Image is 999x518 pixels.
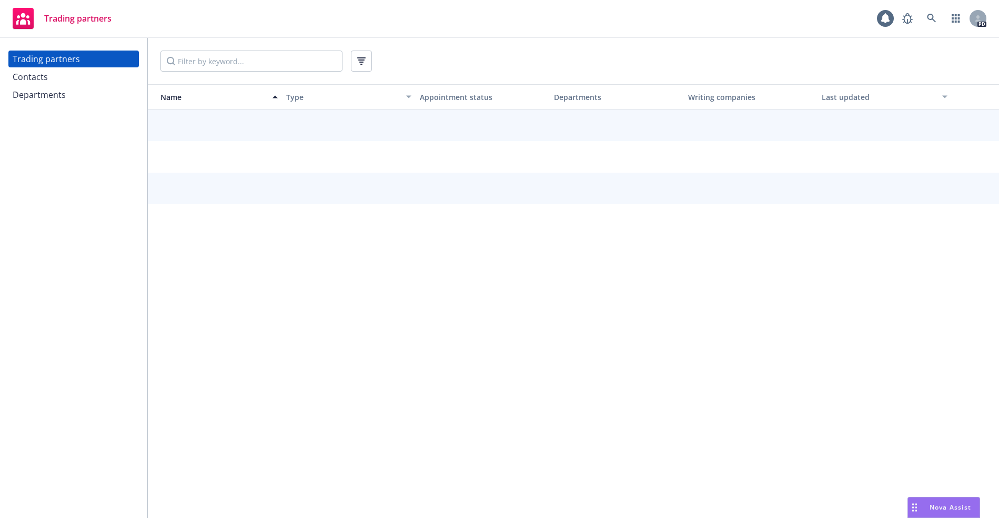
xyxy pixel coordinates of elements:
div: Drag to move [908,497,921,517]
div: Trading partners [13,51,80,67]
div: Name [152,92,266,103]
a: Contacts [8,68,139,85]
a: Departments [8,86,139,103]
div: Appointment status [420,92,546,103]
span: Trading partners [44,14,112,23]
div: Type [286,92,400,103]
button: Nova Assist [907,497,980,518]
button: Writing companies [684,84,818,109]
input: Filter by keyword... [160,51,342,72]
a: Switch app [945,8,966,29]
a: Search [921,8,942,29]
div: Contacts [13,68,48,85]
a: Trading partners [8,51,139,67]
div: Departments [554,92,680,103]
a: Trading partners [8,4,116,33]
button: Appointment status [416,84,550,109]
div: Departments [13,86,66,103]
button: Type [282,84,416,109]
button: Name [148,84,282,109]
button: Last updated [818,84,952,109]
a: Report a Bug [897,8,918,29]
div: Writing companies [688,92,814,103]
button: Departments [550,84,684,109]
span: Nova Assist [930,503,971,512]
div: Last updated [822,92,936,103]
